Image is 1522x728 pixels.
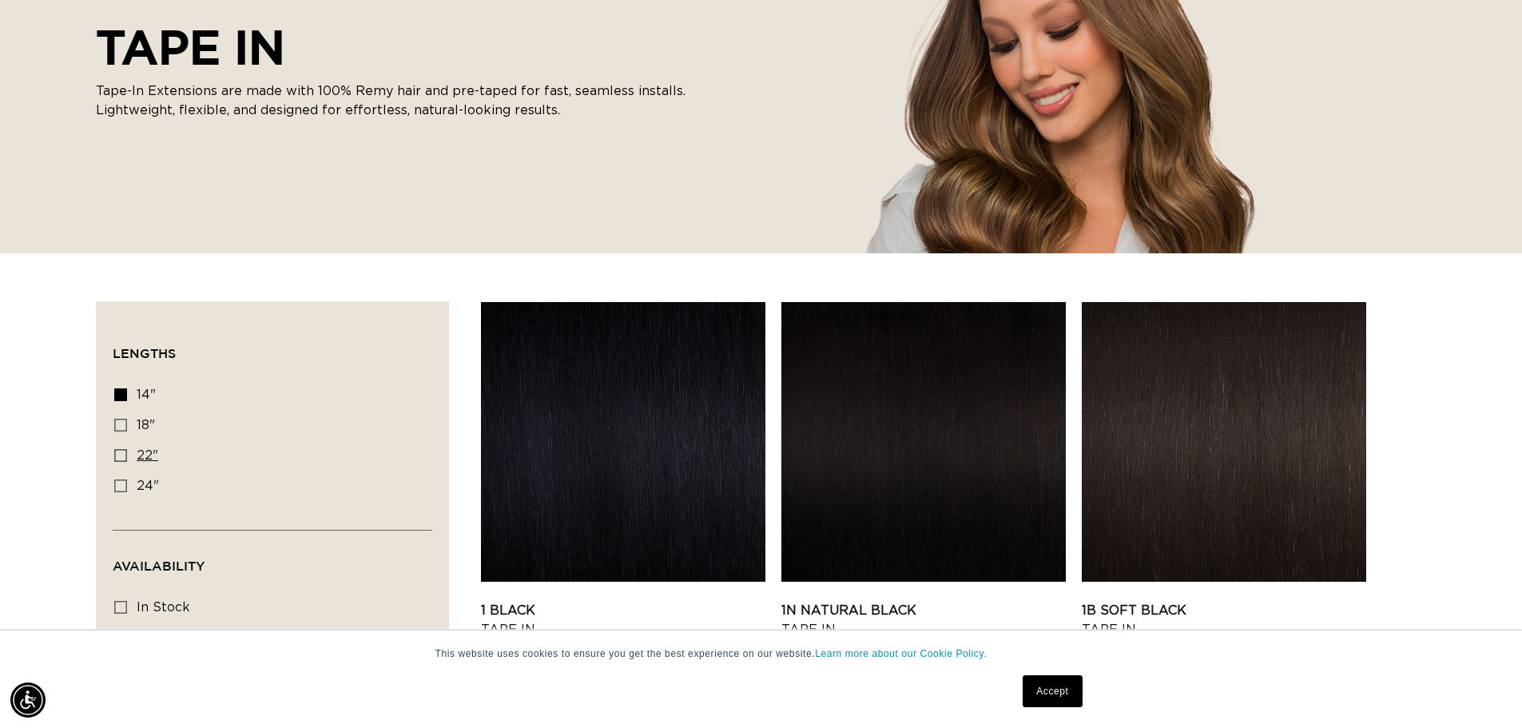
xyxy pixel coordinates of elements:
a: Learn more about our Cookie Policy. [815,648,987,659]
a: 1N Natural Black Tape In [781,601,1066,639]
span: Availability [113,559,205,573]
a: 1 Black Tape In [481,601,765,639]
span: 22" [137,449,158,462]
summary: Availability (0 selected) [113,531,432,588]
span: In stock [137,601,190,614]
a: Accept [1023,675,1082,707]
div: Accessibility Menu [10,682,46,718]
span: Lengths [113,346,176,360]
summary: Lengths (0 selected) [113,318,432,376]
h2: TAPE IN [96,19,703,75]
span: 24" [137,479,159,492]
p: Tape-In Extensions are made with 100% Remy hair and pre-taped for fast, seamless installs. Lightw... [96,82,703,120]
a: 1B Soft Black Tape In [1082,601,1366,639]
span: 18" [137,419,155,432]
p: This website uses cookies to ensure you get the best experience on our website. [435,646,1087,661]
span: 14" [137,388,156,401]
